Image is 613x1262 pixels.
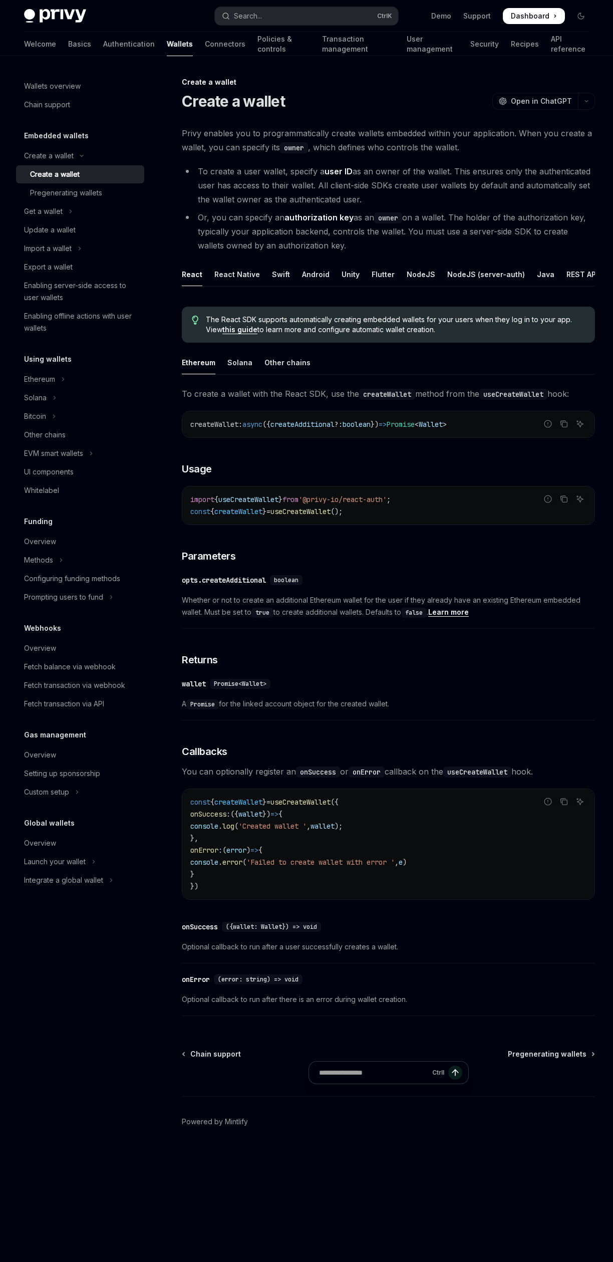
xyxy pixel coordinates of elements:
[448,1066,462,1080] button: Send message
[24,729,86,741] h5: Gas management
[16,639,144,657] a: Overview
[103,32,155,56] a: Authentication
[182,549,235,563] span: Parameters
[557,417,570,430] button: Copy the contents from the code block
[24,622,61,634] h5: Webhooks
[16,77,144,95] a: Wallets overview
[190,846,218,855] span: onError
[24,749,56,761] div: Overview
[182,653,218,667] span: Returns
[24,353,72,365] h5: Using wallets
[16,389,144,407] button: Toggle Solana section
[182,77,595,87] div: Create a wallet
[24,661,116,673] div: Fetch balance via webhook
[24,261,73,273] div: Export a wallet
[242,858,246,867] span: (
[16,221,144,239] a: Update a wallet
[387,420,415,429] span: Promise
[214,263,260,286] div: React Native
[206,315,585,335] span: The React SDK supports automatically creating embedded wallets for your users when they log in to...
[182,210,595,253] li: Or, you can specify an as an on a wallet. The holder of the authorization key, typically your app...
[24,536,56,548] div: Overview
[492,93,578,110] button: Open in ChatGPT
[246,858,395,867] span: 'Failed to create wallet with error '
[24,874,103,886] div: Integrate a global wallet
[463,11,491,21] a: Support
[30,168,80,180] div: Create a wallet
[16,307,144,337] a: Enabling offline actions with user wallets
[479,389,547,400] code: useCreateWallet
[24,466,74,478] div: UI components
[16,258,144,276] a: Export a wallet
[16,871,144,889] button: Toggle Integrate a global wallet section
[16,588,144,606] button: Toggle Prompting users to fund section
[278,495,282,504] span: }
[264,351,311,374] div: Other chains
[573,8,589,24] button: Toggle dark mode
[24,205,63,217] div: Get a wallet
[24,484,59,496] div: Whitelabel
[182,575,266,585] div: opts.createAdditional
[407,32,458,56] a: User management
[182,941,595,953] span: Optional callback to run after a user successfully creates a wallet.
[16,853,144,871] button: Toggle Launch your wallet section
[270,810,278,819] span: =>
[257,32,310,56] a: Policies & controls
[431,11,451,21] a: Demo
[190,420,238,429] span: createWallet
[325,166,353,176] strong: user ID
[258,846,262,855] span: {
[343,420,371,429] span: boolean
[215,7,398,25] button: Open search
[24,373,55,385] div: Ethereum
[270,507,331,516] span: useCreateWallet
[250,846,258,855] span: =>
[167,32,193,56] a: Wallets
[68,32,91,56] a: Basics
[30,187,102,199] div: Pregenerating wallets
[24,310,138,334] div: Enabling offline actions with user wallets
[443,767,511,778] code: useCreateWallet
[16,695,144,713] a: Fetch transaction via API
[16,463,144,481] a: UI components
[395,858,399,867] span: ,
[24,280,138,304] div: Enabling server-side access to user wallets
[511,11,549,21] span: Dashboard
[379,420,387,429] span: =>
[16,834,144,852] a: Overview
[182,698,595,710] span: A for the linked account object for the created wallet.
[428,608,469,617] a: Learn more
[262,420,270,429] span: ({
[272,263,290,286] div: Swift
[16,533,144,551] a: Overview
[551,32,589,56] a: API reference
[16,184,144,202] a: Pregenerating wallets
[447,263,525,286] div: NodeJS (server-auth)
[227,351,252,374] div: Solana
[24,591,103,603] div: Prompting users to fund
[210,798,214,807] span: {
[214,680,266,688] span: Promise<Wallet>
[24,837,56,849] div: Overview
[182,387,595,401] span: To create a wallet with the React SDK, use the method from the hook:
[16,239,144,258] button: Toggle Import a wallet section
[222,846,226,855] span: (
[282,495,298,504] span: from
[182,126,595,154] span: Privy enables you to programmatically create wallets embedded within your application. When you c...
[16,407,144,425] button: Toggle Bitcoin section
[24,856,86,868] div: Launch your wallet
[16,96,144,114] a: Chain support
[234,822,238,831] span: (
[24,768,100,780] div: Setting up sponsorship
[16,570,144,588] a: Configuring funding methods
[270,798,331,807] span: useCreateWallet
[230,810,238,819] span: ({
[214,507,262,516] span: createWallet
[226,810,230,819] span: :
[190,834,198,843] span: },
[16,426,144,444] a: Other chains
[24,242,72,255] div: Import a wallet
[24,679,125,691] div: Fetch transaction via webhook
[182,1117,248,1127] a: Powered by Mintlify
[296,767,340,778] code: onSuccess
